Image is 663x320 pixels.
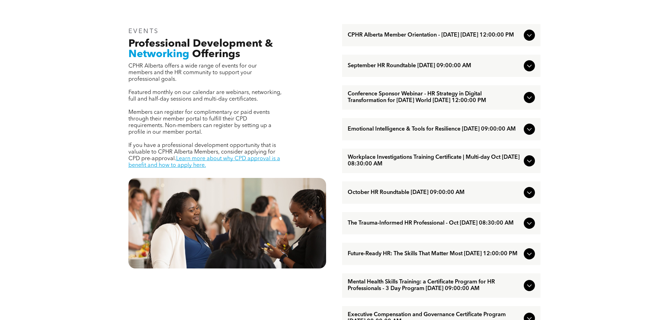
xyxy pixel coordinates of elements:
span: The Trauma-Informed HR Professional - Oct [DATE] 08:30:00 AM [348,220,521,227]
span: CPHR Alberta offers a wide range of events for our members and the HR community to support your p... [128,63,257,82]
span: Members can register for complimentary or paid events through their member portal to fulfill thei... [128,110,271,135]
span: Offerings [192,49,240,60]
a: Learn more about why CPD approval is a benefit and how to apply here. [128,156,280,168]
span: If you have a professional development opportunity that is valuable to CPHR Alberta Members, cons... [128,143,276,162]
span: Emotional Intelligence & Tools for Resilience [DATE] 09:00:00 AM [348,126,521,133]
span: EVENTS [128,28,159,34]
span: Featured monthly on our calendar are webinars, networking, full and half-day sessions and multi-d... [128,90,282,102]
span: Workplace Investigations Training Certificate | Multi-day Oct [DATE] 08:30:00 AM [348,154,521,167]
span: Conference Sponsor Webinar - HR Strategy in Digital Transformation for [DATE] World [DATE] 12:00:... [348,91,521,104]
span: October HR Roundtable [DATE] 09:00:00 AM [348,189,521,196]
span: Networking [128,49,189,60]
span: Future-Ready HR: The Skills That Matter Most [DATE] 12:00:00 PM [348,251,521,257]
span: September HR Roundtable [DATE] 09:00:00 AM [348,63,521,69]
span: Professional Development & [128,39,273,49]
span: CPHR Alberta Member Orientation - [DATE] [DATE] 12:00:00 PM [348,32,521,39]
span: Mental Health Skills Training: a Certificate Program for HR Professionals - 3 Day Program [DATE] ... [348,279,521,292]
